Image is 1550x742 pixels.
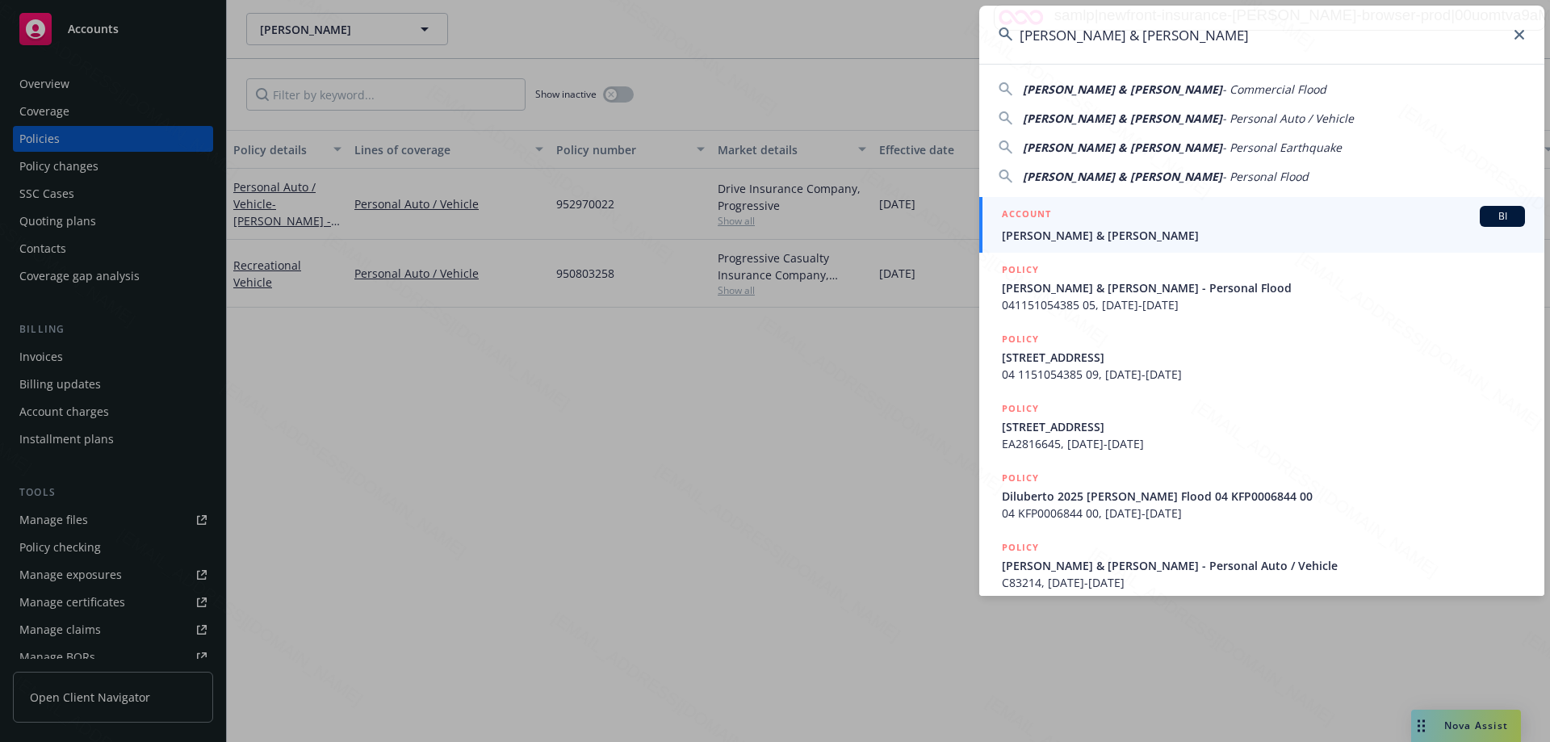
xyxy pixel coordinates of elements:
span: [PERSON_NAME] & [PERSON_NAME] - Personal Auto / Vehicle [1002,557,1525,574]
span: BI [1486,209,1519,224]
span: [PERSON_NAME] & [PERSON_NAME] [1023,169,1222,184]
a: POLICY[STREET_ADDRESS]04 1151054385 09, [DATE]-[DATE] [979,322,1544,392]
span: [STREET_ADDRESS] [1002,349,1525,366]
a: POLICY[STREET_ADDRESS]EA2816645, [DATE]-[DATE] [979,392,1544,461]
a: POLICY[PERSON_NAME] & [PERSON_NAME] - Personal Auto / VehicleC83214, [DATE]-[DATE] [979,530,1544,600]
a: POLICYDiluberto 2025 [PERSON_NAME] Flood 04 KFP0006844 0004 KFP0006844 00, [DATE]-[DATE] [979,461,1544,530]
span: [PERSON_NAME] & [PERSON_NAME] [1023,140,1222,155]
span: [PERSON_NAME] & [PERSON_NAME] - Personal Flood [1002,279,1525,296]
span: 04 KFP0006844 00, [DATE]-[DATE] [1002,505,1525,522]
span: [PERSON_NAME] & [PERSON_NAME] [1023,82,1222,97]
span: [PERSON_NAME] & [PERSON_NAME] [1002,227,1525,244]
h5: ACCOUNT [1002,206,1051,225]
h5: POLICY [1002,400,1039,417]
h5: POLICY [1002,539,1039,555]
h5: POLICY [1002,470,1039,486]
span: [PERSON_NAME] & [PERSON_NAME] [1023,111,1222,126]
span: - Personal Auto / Vehicle [1222,111,1354,126]
input: Search... [979,6,1544,64]
span: C83214, [DATE]-[DATE] [1002,574,1525,591]
h5: POLICY [1002,331,1039,347]
span: EA2816645, [DATE]-[DATE] [1002,435,1525,452]
span: - Personal Earthquake [1222,140,1342,155]
a: POLICY[PERSON_NAME] & [PERSON_NAME] - Personal Flood041151054385 05, [DATE]-[DATE] [979,253,1544,322]
span: 04 1151054385 09, [DATE]-[DATE] [1002,366,1525,383]
a: ACCOUNTBI[PERSON_NAME] & [PERSON_NAME] [979,197,1544,253]
span: Diluberto 2025 [PERSON_NAME] Flood 04 KFP0006844 00 [1002,488,1525,505]
span: - Commercial Flood [1222,82,1326,97]
span: - Personal Flood [1222,169,1309,184]
h5: POLICY [1002,262,1039,278]
span: 041151054385 05, [DATE]-[DATE] [1002,296,1525,313]
span: [STREET_ADDRESS] [1002,418,1525,435]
